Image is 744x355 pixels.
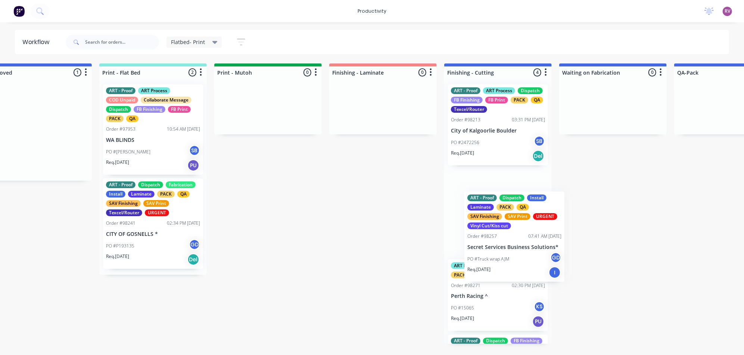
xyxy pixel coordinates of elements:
[171,38,205,46] span: Flatbed- Print
[725,8,730,15] span: RV
[354,6,390,17] div: productivity
[85,35,159,50] input: Search for orders...
[22,38,53,47] div: Workflow
[13,6,25,17] img: Factory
